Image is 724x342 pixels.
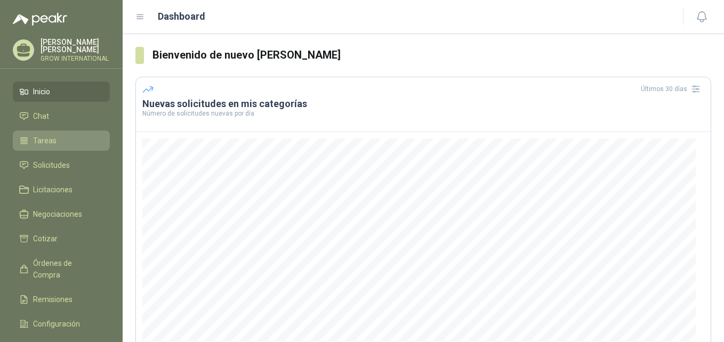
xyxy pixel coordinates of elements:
a: Licitaciones [13,180,110,200]
a: Configuración [13,314,110,334]
h3: Bienvenido de nuevo [PERSON_NAME] [152,47,711,63]
div: Últimos 30 días [641,80,704,97]
h3: Nuevas solicitudes en mis categorías [142,97,704,110]
a: Tareas [13,131,110,151]
a: Órdenes de Compra [13,253,110,285]
span: Inicio [33,86,50,97]
span: Negociaciones [33,208,82,220]
span: Remisiones [33,294,73,305]
a: Negociaciones [13,204,110,224]
span: Licitaciones [33,184,73,196]
p: GROW INTERNATIONAL [41,55,110,62]
span: Configuración [33,318,80,330]
span: Chat [33,110,49,122]
span: Tareas [33,135,57,146]
img: Logo peakr [13,13,67,26]
a: Solicitudes [13,155,110,175]
h1: Dashboard [158,9,205,24]
p: Número de solicitudes nuevas por día [142,110,704,117]
p: [PERSON_NAME] [PERSON_NAME] [41,38,110,53]
a: Remisiones [13,289,110,310]
span: Solicitudes [33,159,70,171]
a: Cotizar [13,229,110,249]
a: Chat [13,106,110,126]
span: Cotizar [33,233,58,245]
a: Inicio [13,82,110,102]
span: Órdenes de Compra [33,257,100,281]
